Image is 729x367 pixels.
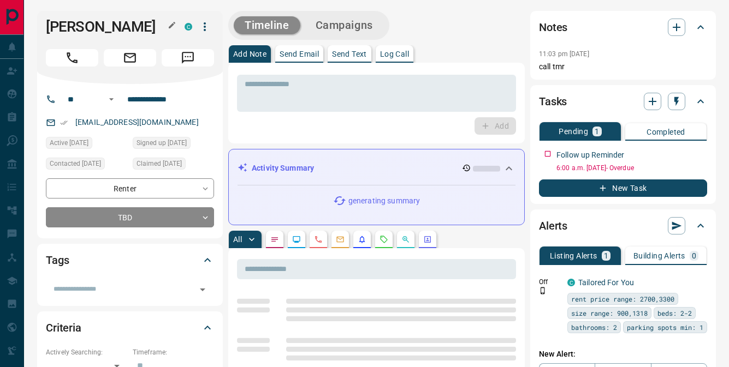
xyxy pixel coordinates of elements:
[133,137,214,152] div: Thu Nov 21 2024
[46,49,98,67] span: Call
[46,247,214,273] div: Tags
[571,293,674,304] span: rent price range: 2700,3300
[539,217,567,234] h2: Alerts
[233,236,242,243] p: All
[539,348,707,360] p: New Alert:
[46,207,214,227] div: TBD
[578,278,634,287] a: Tailored For You
[252,163,314,174] p: Activity Summary
[539,287,547,294] svg: Push Notification Only
[539,213,707,239] div: Alerts
[627,322,703,333] span: parking spots min: 1
[559,128,588,135] p: Pending
[539,50,589,58] p: 11:03 pm [DATE]
[137,158,182,169] span: Claimed [DATE]
[75,118,199,127] a: [EMAIL_ADDRESS][DOMAIN_NAME]
[348,195,420,207] p: generating summary
[550,252,597,260] p: Listing Alerts
[401,235,410,244] svg: Opportunities
[104,49,156,67] span: Email
[336,235,345,244] svg: Emails
[332,50,367,58] p: Send Text
[292,235,301,244] svg: Lead Browsing Activity
[595,128,599,135] p: 1
[46,158,127,173] div: Thu May 08 2025
[280,50,319,58] p: Send Email
[539,179,707,197] button: New Task
[380,235,388,244] svg: Requests
[358,235,366,244] svg: Listing Alerts
[657,308,692,318] span: beds: 2-2
[46,315,214,341] div: Criteria
[556,163,707,173] p: 6:00 a.m. [DATE] - Overdue
[305,16,384,34] button: Campaigns
[233,50,266,58] p: Add Note
[50,158,101,169] span: Contacted [DATE]
[539,19,567,36] h2: Notes
[46,347,127,357] p: Actively Searching:
[539,93,567,110] h2: Tasks
[133,347,214,357] p: Timeframe:
[105,93,118,106] button: Open
[539,61,707,73] p: call tmr
[567,279,575,286] div: condos.ca
[647,128,685,136] p: Completed
[380,50,409,58] p: Log Call
[162,49,214,67] span: Message
[195,282,210,297] button: Open
[556,149,624,161] p: Follow up Reminder
[46,178,214,198] div: Renter
[539,277,561,287] p: Off
[539,14,707,40] div: Notes
[133,158,214,173] div: Thu Nov 21 2024
[46,137,127,152] div: Sat Nov 30 2024
[46,18,168,35] h1: [PERSON_NAME]
[571,322,617,333] span: bathrooms: 2
[692,252,696,260] p: 0
[423,235,432,244] svg: Agent Actions
[137,137,187,148] span: Signed up [DATE]
[633,252,685,260] p: Building Alerts
[270,235,279,244] svg: Notes
[46,319,81,336] h2: Criteria
[50,137,88,148] span: Active [DATE]
[238,158,515,178] div: Activity Summary
[604,252,608,260] p: 1
[46,251,69,269] h2: Tags
[539,88,707,115] div: Tasks
[185,23,192,31] div: condos.ca
[314,235,323,244] svg: Calls
[60,119,68,127] svg: Email Verified
[234,16,300,34] button: Timeline
[571,308,648,318] span: size range: 900,1318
